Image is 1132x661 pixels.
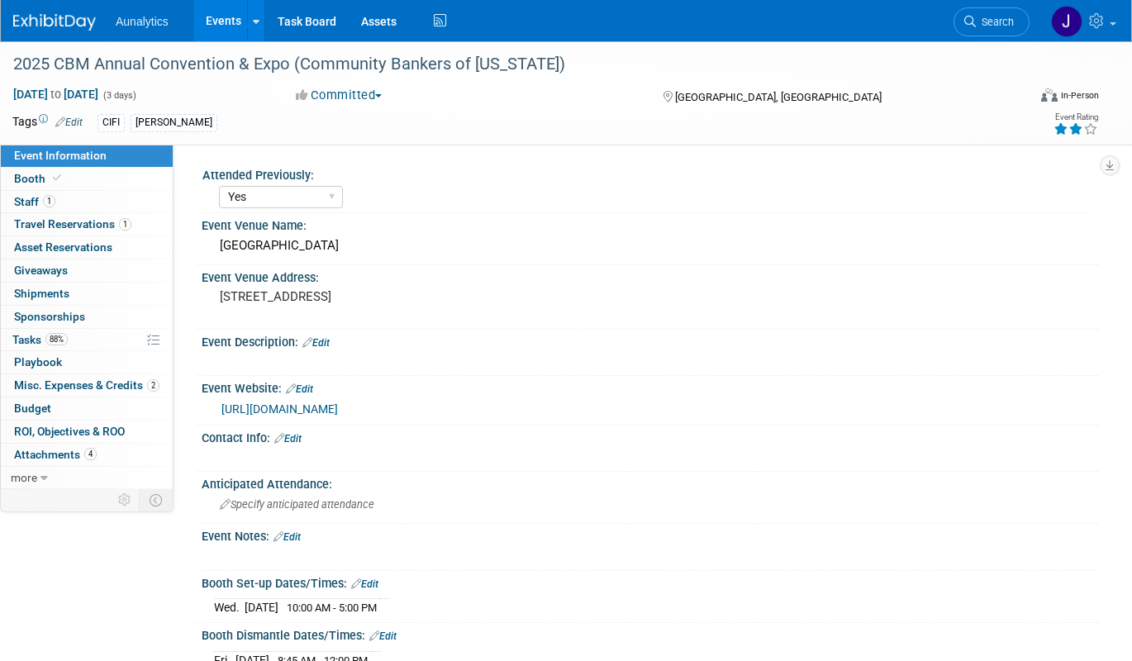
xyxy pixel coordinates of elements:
div: Contact Info: [202,426,1099,447]
a: Edit [302,337,330,349]
td: Wed. [214,599,245,616]
span: Specify anticipated attendance [220,498,374,511]
a: Budget [1,397,173,420]
span: 1 [43,195,55,207]
div: 2025 CBM Annual Convention & Expo (Community Bankers of [US_STATE]) [7,50,1006,79]
a: Edit [351,578,378,590]
a: Search [954,7,1030,36]
span: 10:00 AM - 5:00 PM [287,602,377,614]
div: In-Person [1060,89,1099,102]
span: Search [976,16,1014,28]
a: Travel Reservations1 [1,213,173,235]
a: Attachments4 [1,444,173,466]
a: Edit [273,531,301,543]
span: Aunalytics [116,15,169,28]
span: (3 days) [102,90,136,101]
td: Personalize Event Tab Strip [111,489,140,511]
span: 1 [119,218,131,231]
a: Staff1 [1,191,173,213]
span: to [48,88,64,101]
td: Tags [12,113,83,132]
span: 2 [147,379,159,392]
div: Event Website: [202,376,1099,397]
div: CIFI [98,114,125,131]
div: Event Venue Address: [202,265,1099,286]
span: 4 [84,448,97,460]
div: [PERSON_NAME] [131,114,217,131]
span: [GEOGRAPHIC_DATA], [GEOGRAPHIC_DATA] [675,91,882,103]
span: Sponsorships [14,310,85,323]
span: Asset Reservations [14,240,112,254]
td: [DATE] [245,599,278,616]
div: Event Description: [202,330,1099,351]
a: Edit [55,117,83,128]
td: Toggle Event Tabs [140,489,174,511]
span: Shipments [14,287,69,300]
span: Tasks [12,333,68,346]
a: Edit [286,383,313,395]
a: Booth [1,168,173,190]
a: Sponsorships [1,306,173,328]
div: Event Format [939,86,1099,111]
span: 88% [45,333,68,345]
div: [GEOGRAPHIC_DATA] [214,233,1087,259]
span: Playbook [14,355,62,369]
a: [URL][DOMAIN_NAME] [221,402,338,416]
i: Booth reservation complete [53,174,61,183]
span: Event Information [14,149,107,162]
span: ROI, Objectives & ROO [14,425,125,438]
div: Event Notes: [202,524,1099,545]
span: Giveaways [14,264,68,277]
img: Format-Inperson.png [1041,88,1058,102]
a: Edit [369,630,397,642]
button: Committed [290,87,388,104]
span: Travel Reservations [14,217,131,231]
img: ExhibitDay [13,14,96,31]
span: Budget [14,402,51,415]
span: Attachments [14,448,97,461]
span: Staff [14,195,55,208]
span: Booth [14,172,64,185]
a: Edit [274,433,302,445]
img: Julie Grisanti-Cieslak [1051,6,1082,37]
span: [DATE] [DATE] [12,87,99,102]
span: Misc. Expenses & Credits [14,378,159,392]
a: Tasks88% [1,329,173,351]
a: more [1,467,173,489]
a: Giveaways [1,259,173,282]
div: Booth Set-up Dates/Times: [202,571,1099,592]
span: more [11,471,37,484]
pre: [STREET_ADDRESS] [220,289,558,304]
a: Misc. Expenses & Credits2 [1,374,173,397]
a: ROI, Objectives & ROO [1,421,173,443]
div: Booth Dismantle Dates/Times: [202,623,1099,644]
div: Anticipated Attendance: [202,472,1099,492]
div: Event Venue Name: [202,213,1099,234]
a: Event Information [1,145,173,167]
a: Playbook [1,351,173,373]
div: Attended Previously: [202,163,1092,183]
a: Asset Reservations [1,236,173,259]
a: Shipments [1,283,173,305]
div: Event Rating [1054,113,1098,121]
